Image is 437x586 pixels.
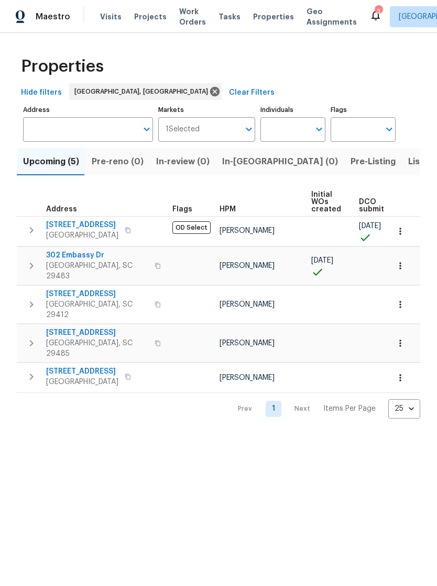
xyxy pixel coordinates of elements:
[260,107,325,113] label: Individuals
[220,206,236,213] span: HPM
[46,289,148,299] span: [STREET_ADDRESS]
[220,301,275,308] span: [PERSON_NAME]
[266,401,281,417] a: Goto page 1
[323,403,376,414] p: Items Per Page
[46,299,148,320] span: [GEOGRAPHIC_DATA], SC 29412
[46,328,148,338] span: [STREET_ADDRESS]
[139,122,154,137] button: Open
[172,221,211,234] span: OD Select
[311,191,341,213] span: Initial WOs created
[220,227,275,234] span: [PERSON_NAME]
[359,198,397,213] span: DCO submitted
[92,154,144,169] span: Pre-reno (0)
[158,107,256,113] label: Markets
[46,250,148,261] span: 302 Embassy Dr
[242,122,256,137] button: Open
[134,12,167,22] span: Projects
[156,154,210,169] span: In-review (0)
[312,122,326,137] button: Open
[46,230,118,241] span: [GEOGRAPHIC_DATA]
[375,6,382,17] div: 3
[46,261,148,281] span: [GEOGRAPHIC_DATA], SC 29483
[46,220,118,230] span: [STREET_ADDRESS]
[23,154,79,169] span: Upcoming (5)
[225,83,279,103] button: Clear Filters
[351,154,396,169] span: Pre-Listing
[220,374,275,381] span: [PERSON_NAME]
[179,6,206,27] span: Work Orders
[388,395,420,422] div: 25
[74,86,212,97] span: [GEOGRAPHIC_DATA], [GEOGRAPHIC_DATA]
[46,366,118,377] span: [STREET_ADDRESS]
[100,12,122,22] span: Visits
[359,222,381,230] span: [DATE]
[218,13,241,20] span: Tasks
[331,107,396,113] label: Flags
[46,206,77,213] span: Address
[21,61,104,72] span: Properties
[382,122,397,137] button: Open
[253,12,294,22] span: Properties
[69,83,222,100] div: [GEOGRAPHIC_DATA], [GEOGRAPHIC_DATA]
[228,399,420,419] nav: Pagination Navigation
[307,6,357,27] span: Geo Assignments
[17,83,66,103] button: Hide filters
[21,86,62,99] span: Hide filters
[220,262,275,269] span: [PERSON_NAME]
[172,206,192,213] span: Flags
[229,86,275,99] span: Clear Filters
[23,107,153,113] label: Address
[46,338,148,359] span: [GEOGRAPHIC_DATA], SC 29485
[166,125,200,134] span: 1 Selected
[220,340,275,347] span: [PERSON_NAME]
[222,154,338,169] span: In-[GEOGRAPHIC_DATA] (0)
[36,12,70,22] span: Maestro
[46,377,118,387] span: [GEOGRAPHIC_DATA]
[311,257,333,264] span: [DATE]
